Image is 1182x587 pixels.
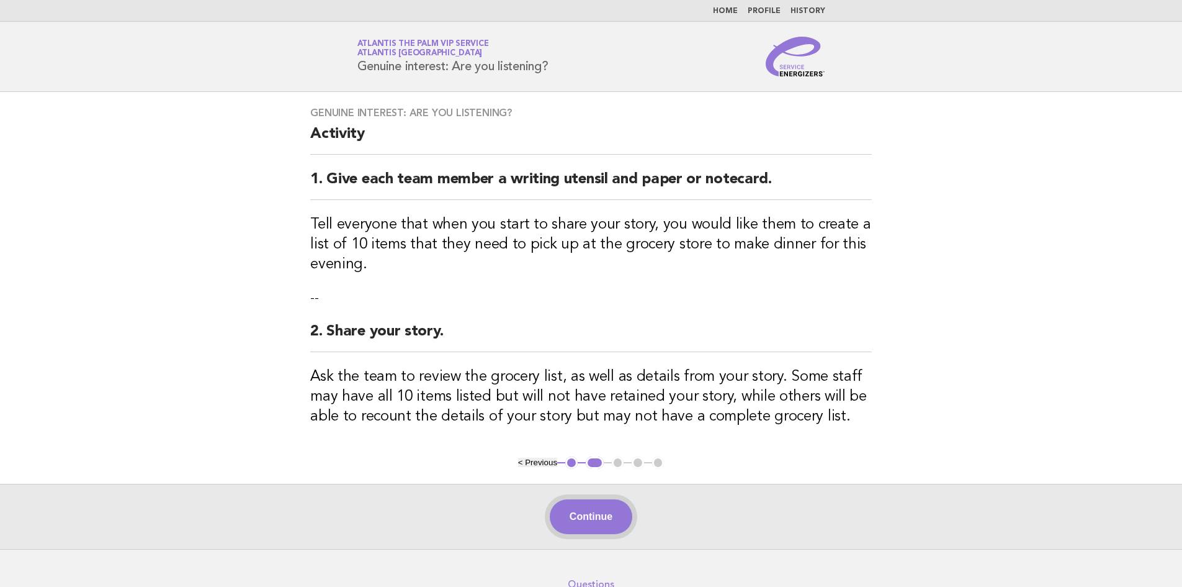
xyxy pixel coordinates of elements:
h3: Genuine interest: Are you listening? [310,107,872,119]
h2: 1. Give each team member a writing utensil and paper or notecard. [310,170,872,200]
a: History [790,7,825,15]
a: Atlantis The Palm VIP ServiceAtlantis [GEOGRAPHIC_DATA] [357,40,489,57]
p: -- [310,289,872,307]
span: Atlantis [GEOGRAPHIC_DATA] [357,50,483,58]
button: 1 [565,457,578,469]
a: Home [713,7,738,15]
h3: Ask the team to review the grocery list, as well as details from your story. Some staff may have ... [310,367,872,427]
img: Service Energizers [766,37,825,76]
h3: Tell everyone that when you start to share your story, you would like them to create a list of 10... [310,215,872,275]
h1: Genuine interest: Are you listening? [357,40,548,73]
h2: Activity [310,124,872,155]
button: 2 [586,457,604,469]
button: < Previous [518,458,557,467]
button: Continue [550,499,632,534]
a: Profile [748,7,781,15]
h2: 2. Share your story. [310,322,872,352]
